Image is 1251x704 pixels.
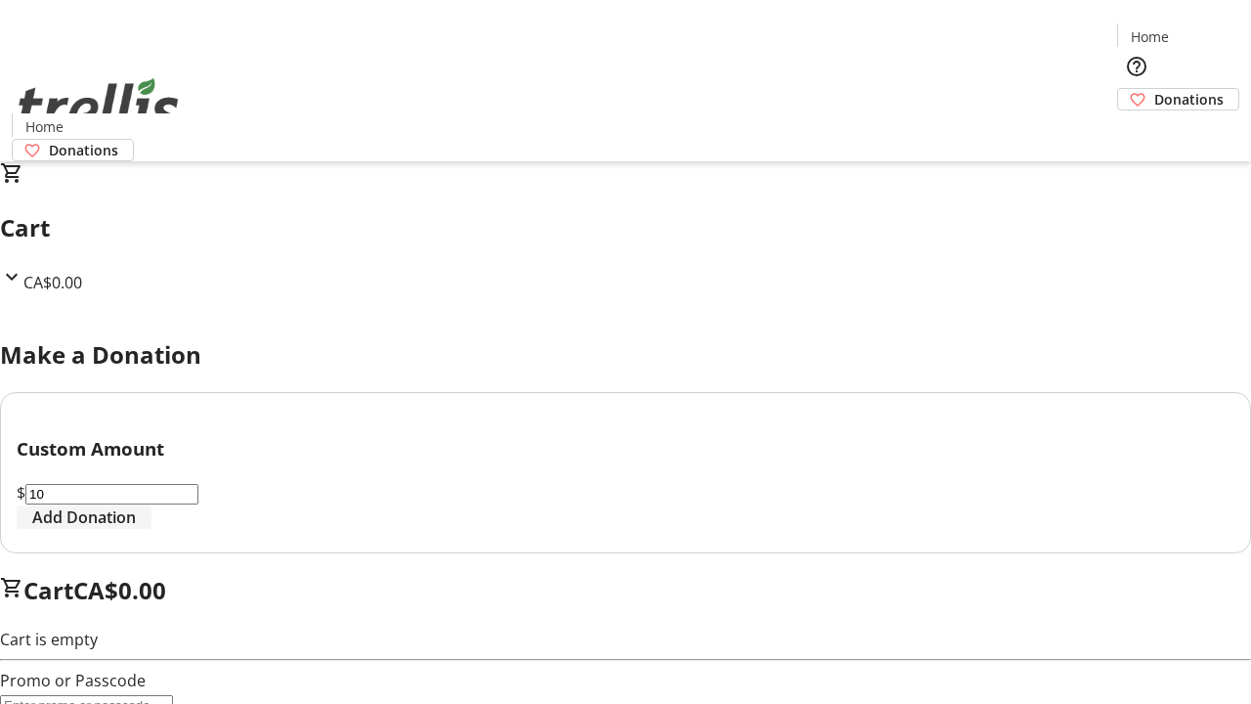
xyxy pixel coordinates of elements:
[12,139,134,161] a: Donations
[17,506,151,529] button: Add Donation
[17,435,1234,462] h3: Custom Amount
[13,116,75,137] a: Home
[23,272,82,293] span: CA$0.00
[1118,26,1181,47] a: Home
[1117,88,1239,110] a: Donations
[25,116,64,137] span: Home
[25,484,198,505] input: Donation Amount
[1117,47,1156,86] button: Help
[73,574,166,606] span: CA$0.00
[1131,26,1169,47] span: Home
[12,57,186,154] img: Orient E2E Organization C2jr3sMsve's Logo
[1154,89,1224,110] span: Donations
[32,506,136,529] span: Add Donation
[1117,110,1156,150] button: Cart
[49,140,118,160] span: Donations
[17,482,25,504] span: $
